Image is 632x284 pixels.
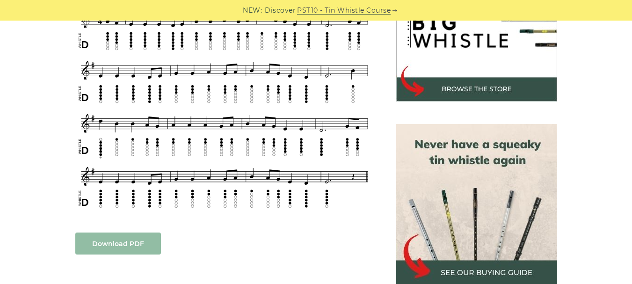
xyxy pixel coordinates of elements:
[265,5,296,16] span: Discover
[297,5,391,16] a: PST10 - Tin Whistle Course
[75,233,161,255] a: Download PDF
[243,5,262,16] span: NEW:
